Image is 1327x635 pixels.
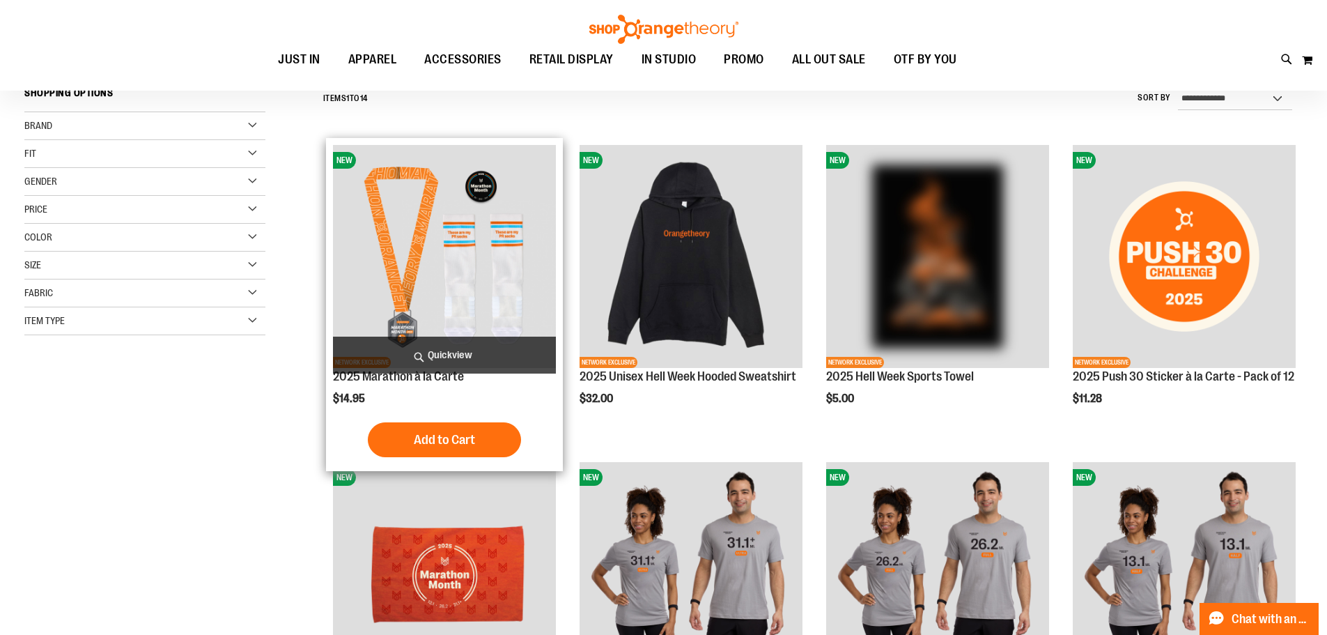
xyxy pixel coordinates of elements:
[826,145,1049,370] a: 2025 Hell Week Sports TowelNEWNETWORK EXCLUSIVE
[642,44,697,75] span: IN STUDIO
[724,44,764,75] span: PROMO
[1200,603,1319,635] button: Chat with an Expert
[333,469,356,486] span: NEW
[346,93,350,103] span: 1
[24,231,52,243] span: Color
[792,44,866,75] span: ALL OUT SALE
[424,44,502,75] span: ACCESSORIES
[24,315,65,326] span: Item Type
[580,152,603,169] span: NEW
[333,152,356,169] span: NEW
[24,148,36,159] span: Fit
[580,145,802,368] img: 2025 Hell Week Hooded Sweatshirt
[826,469,849,486] span: NEW
[1073,145,1296,370] a: 2025 Push 30 Sticker à la Carte - Pack of 12NEWNETWORK EXCLUSIVE
[580,392,615,405] span: $32.00
[826,369,974,383] a: 2025 Hell Week Sports Towel
[826,145,1049,368] img: 2025 Hell Week Sports Towel
[278,44,320,75] span: JUST IN
[333,337,556,374] a: Quickview
[326,138,563,471] div: product
[368,422,521,457] button: Add to Cart
[1232,613,1310,626] span: Chat with an Expert
[580,469,603,486] span: NEW
[24,204,47,215] span: Price
[323,88,368,109] h2: Items to
[1073,152,1096,169] span: NEW
[333,145,556,368] img: 2025 Marathon à la Carte
[333,369,464,383] a: 2025 Marathon à la Carte
[348,44,397,75] span: APPAREL
[573,138,809,441] div: product
[894,44,957,75] span: OTF BY YOU
[580,145,802,370] a: 2025 Hell Week Hooded SweatshirtNEWNETWORK EXCLUSIVE
[819,138,1056,441] div: product
[826,357,884,368] span: NETWORK EXCLUSIVE
[529,44,614,75] span: RETAIL DISPLAY
[24,81,265,112] strong: Shopping Options
[24,287,53,298] span: Fabric
[24,259,41,270] span: Size
[826,152,849,169] span: NEW
[414,432,475,447] span: Add to Cart
[333,145,556,370] a: 2025 Marathon à la CarteNEWNETWORK EXCLUSIVE
[580,357,637,368] span: NETWORK EXCLUSIVE
[1073,392,1104,405] span: $11.28
[1073,369,1294,383] a: 2025 Push 30 Sticker à la Carte - Pack of 12
[580,369,796,383] a: 2025 Unisex Hell Week Hooded Sweatshirt
[826,392,856,405] span: $5.00
[1073,357,1131,368] span: NETWORK EXCLUSIVE
[360,93,368,103] span: 14
[24,176,57,187] span: Gender
[24,120,52,131] span: Brand
[1073,145,1296,368] img: 2025 Push 30 Sticker à la Carte - Pack of 12
[1066,138,1303,441] div: product
[1073,469,1096,486] span: NEW
[333,392,367,405] span: $14.95
[1138,92,1171,104] label: Sort By
[587,15,740,44] img: Shop Orangetheory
